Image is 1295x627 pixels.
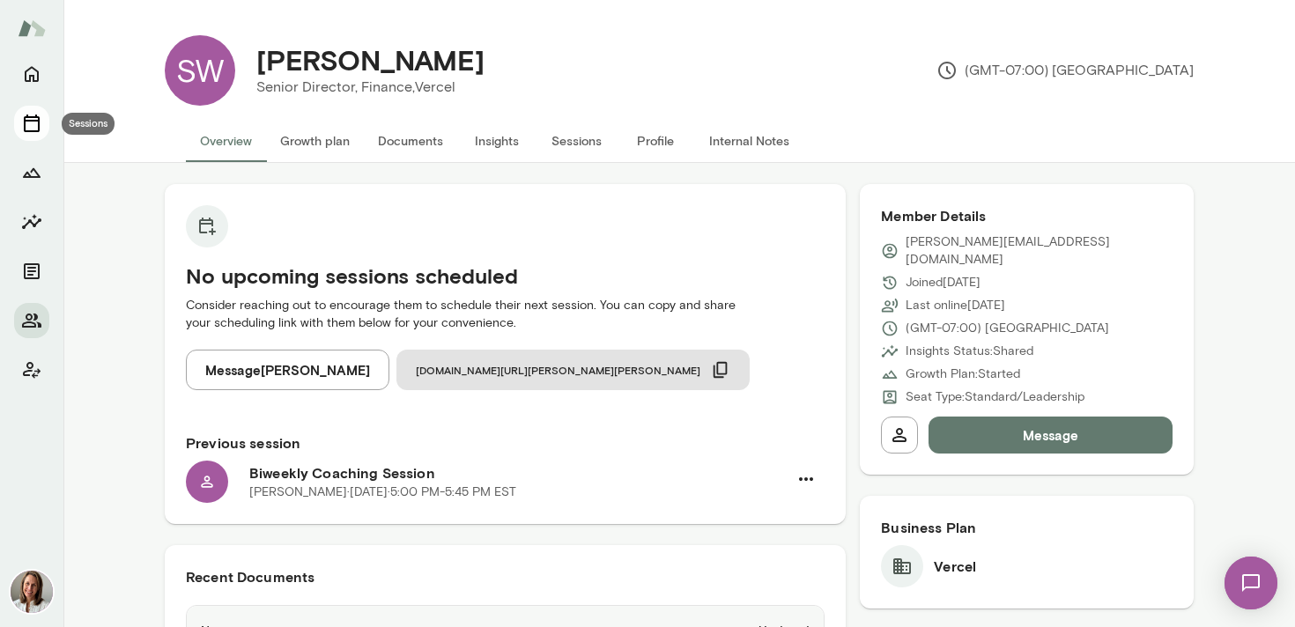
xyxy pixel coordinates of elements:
[186,297,825,332] p: Consider reaching out to encourage them to schedule their next session. You can copy and share yo...
[165,35,235,106] div: SW
[929,417,1173,454] button: Message
[906,297,1005,314] p: Last online [DATE]
[364,120,457,162] button: Documents
[249,483,516,501] p: [PERSON_NAME] · [DATE] · 5:00 PM-5:45 PM EST
[186,120,266,162] button: Overview
[14,204,49,240] button: Insights
[396,350,750,390] button: [DOMAIN_NAME][URL][PERSON_NAME][PERSON_NAME]
[14,303,49,338] button: Members
[906,388,1084,406] p: Seat Type: Standard/Leadership
[906,320,1109,337] p: (GMT-07:00) [GEOGRAPHIC_DATA]
[881,517,1173,538] h6: Business Plan
[18,11,46,45] img: Mento
[186,350,389,390] button: Message[PERSON_NAME]
[936,60,1194,81] p: (GMT-07:00) [GEOGRAPHIC_DATA]
[249,462,788,483] h6: Biweekly Coaching Session
[14,155,49,190] button: Growth Plan
[256,77,485,98] p: Senior Director, Finance, Vercel
[14,56,49,92] button: Home
[256,43,485,77] h4: [PERSON_NAME]
[616,120,695,162] button: Profile
[536,120,616,162] button: Sessions
[934,556,976,577] h6: Vercel
[14,352,49,387] button: Client app
[186,566,825,587] h6: Recent Documents
[906,274,980,291] p: Joined [DATE]
[11,571,53,613] img: Andrea Mayendia
[416,363,700,377] span: [DOMAIN_NAME][URL][PERSON_NAME][PERSON_NAME]
[14,254,49,289] button: Documents
[186,262,825,290] h5: No upcoming sessions scheduled
[186,432,825,454] h6: Previous session
[906,343,1033,360] p: Insights Status: Shared
[14,106,49,141] button: Sessions
[695,120,803,162] button: Internal Notes
[906,365,1020,383] p: Growth Plan: Started
[62,113,115,135] div: Sessions
[266,120,364,162] button: Growth plan
[906,233,1173,269] p: [PERSON_NAME][EMAIL_ADDRESS][DOMAIN_NAME]
[881,205,1173,226] h6: Member Details
[457,120,536,162] button: Insights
